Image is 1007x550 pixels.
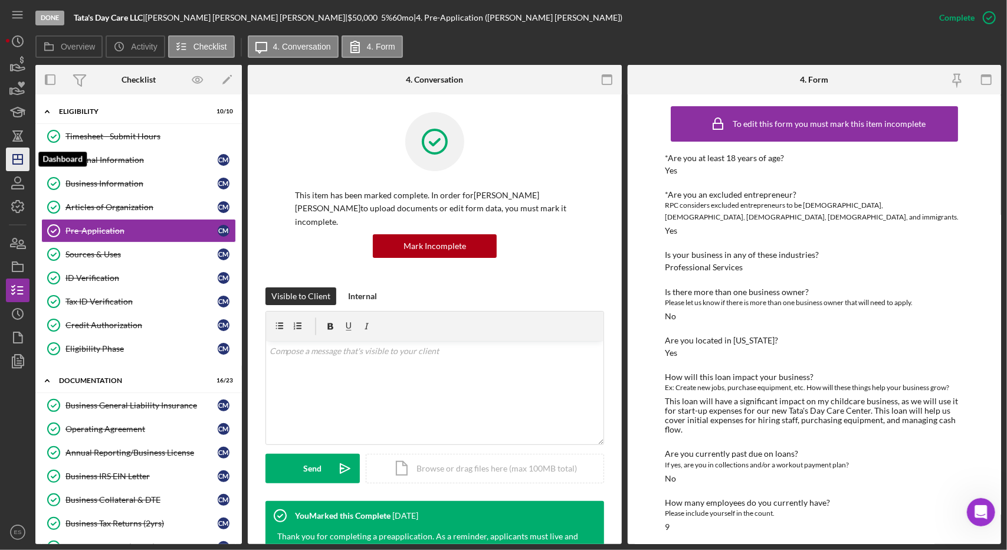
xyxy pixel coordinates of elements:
[218,518,229,529] div: C M
[41,313,236,337] a: Credit AuthorizationCM
[65,132,235,141] div: Timesheet - Submit Hours
[218,248,229,260] div: C M
[665,336,964,345] div: Are you located in [US_STATE]?
[218,178,229,189] div: C M
[65,320,218,330] div: Credit Authorization
[295,511,391,520] div: You Marked this Complete
[41,464,236,488] a: Business IRS EIN LetterCM
[9,212,227,259] div: Christina says…
[41,148,236,172] a: Personal InformationCM
[404,234,466,258] div: Mark Incomplete
[19,266,184,289] div: Help [PERSON_NAME] understand how they’re doing:
[75,377,84,387] button: Start recording
[248,35,339,58] button: 4. Conversation
[9,73,227,177] div: Christina says…
[295,189,575,228] p: This item has been marked complete. In order for [PERSON_NAME] [PERSON_NAME] to upload documents ...
[65,297,218,306] div: Tax ID Verification
[218,225,229,237] div: C M
[218,319,229,331] div: C M
[392,13,414,22] div: 60 mo
[65,495,218,505] div: Business Collateral & DTE
[10,352,226,372] textarea: Message…
[41,337,236,361] a: Eligibility PhaseCM
[57,150,149,159] a: [URL][DOMAIN_NAME]
[41,512,236,535] a: Business Tax Returns (2yrs)CM
[265,287,336,305] button: Visible to Client
[414,13,622,22] div: | 4. Pre-Application ([PERSON_NAME] [PERSON_NAME])
[145,13,347,22] div: [PERSON_NAME] [PERSON_NAME] [PERSON_NAME] |
[927,6,1001,30] button: Complete
[212,377,233,384] div: 16 / 23
[665,199,964,223] div: RPC considers excluded entrepreneurs to be [DEMOGRAPHIC_DATA], [DEMOGRAPHIC_DATA], [DEMOGRAPHIC_D...
[41,125,236,148] a: Timesheet - Submit Hours
[665,153,964,163] div: *Are you at least 18 years of age?
[218,447,229,459] div: C M
[65,519,218,528] div: Business Tax Returns (2yrs)
[56,377,65,387] button: Upload attachment
[9,212,193,250] div: Thank you and look forward to meeting soon!
[9,177,227,212] div: Elisa says…
[392,511,418,520] time: 2025-06-11 19:38
[207,5,228,26] div: Close
[218,201,229,213] div: C M
[9,259,193,296] div: Help [PERSON_NAME] understand how they’re doing:
[41,441,236,464] a: Annual Reporting/Business LicenseCM
[122,75,156,84] div: Checklist
[14,529,22,536] text: ES
[271,287,330,305] div: Visible to Client
[106,35,165,58] button: Activity
[57,11,99,20] h1: Operator
[97,184,217,196] div: Just scheduled it. Thank you!
[967,498,995,526] iframe: Intercom live chat
[665,459,964,471] div: If yes, are you in collections and/or a workout payment plan?
[74,12,143,22] b: Tata's Day Care LLC
[65,250,218,259] div: Sources & Uses
[22,310,162,324] div: Rate your conversation
[41,488,236,512] a: Business Collateral & DTECM
[665,449,964,459] div: Are you currently past due on loans?
[41,195,236,219] a: Articles of OrganizationCM
[19,80,184,161] div: Thank you for confirming! Let's schedule a 30-mins meeting with [PERSON_NAME] and I in the next f...
[65,424,218,434] div: Operating Agreement
[185,5,207,27] button: Home
[9,73,193,168] div: Thank you for confirming! Let's schedule a 30-mins meeting with [PERSON_NAME] and I in the next f...
[218,272,229,284] div: C M
[939,6,975,30] div: Complete
[74,13,145,22] div: |
[665,397,964,434] div: This loan will have a significant impact on my childcare business, as we will use it for start-up...
[665,287,964,297] div: Is there more than one business owner?
[59,377,204,384] div: Documentation
[65,226,218,235] div: Pre-Application
[218,343,229,355] div: C M
[8,5,30,27] button: go back
[665,522,670,532] div: 9
[665,348,677,358] div: Yes
[35,11,64,25] div: Done
[218,400,229,411] div: C M
[41,394,236,417] a: Business General Liability InsuranceCM
[342,35,403,58] button: 4. Form
[88,177,227,203] div: Just scheduled it. Thank you!
[265,454,360,483] button: Send
[218,470,229,482] div: C M
[193,42,227,51] label: Checklist
[665,474,676,483] div: No
[65,179,218,188] div: Business Information
[665,190,964,199] div: *Are you an excluded entrepreneur?
[665,508,964,519] div: Please include yourself in the count.
[9,297,227,413] div: Operator says…
[19,220,184,243] div: Thank you and look forward to meeting soon!
[61,42,95,51] label: Overview
[109,330,130,351] span: Great
[18,377,28,387] button: Emoji picker
[41,266,236,290] a: ID VerificationCM
[59,108,204,115] div: Eligibility
[347,12,378,22] span: $50,000
[665,297,964,309] div: Please let us know if there is more than one business owner that will need to apply.
[37,377,47,387] button: Gif picker
[139,332,156,349] span: Amazing
[9,259,227,297] div: Operator says…
[665,372,964,382] div: How will this loan impact your business?
[65,472,218,481] div: Business IRS EIN Letter
[665,382,964,394] div: Ex: Create new jobs, purchase equipment, etc. How will these things help your business grow?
